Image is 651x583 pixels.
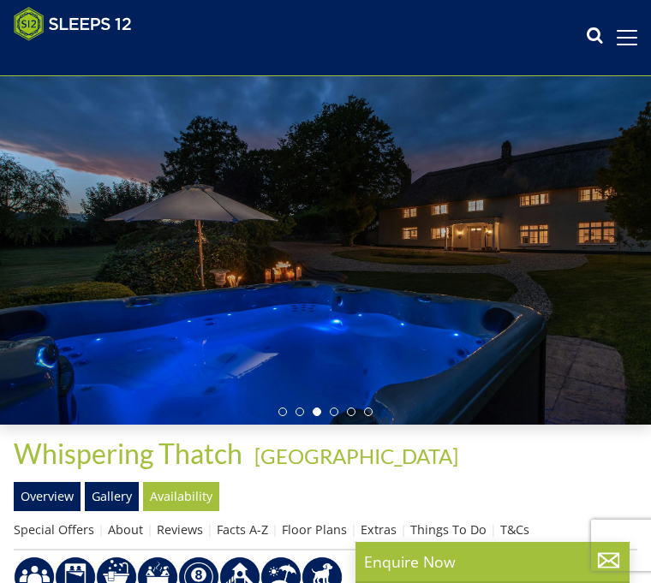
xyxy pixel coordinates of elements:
span: - [248,443,458,468]
a: Reviews [157,521,203,538]
span: Whispering Thatch [14,437,242,470]
a: Overview [14,482,81,511]
img: Sleeps 12 [14,7,132,41]
a: About [108,521,143,538]
a: Gallery [85,482,139,511]
a: Extras [361,521,397,538]
a: T&Cs [500,521,529,538]
a: Things To Do [410,521,487,538]
a: Facts A-Z [217,521,268,538]
a: [GEOGRAPHIC_DATA] [254,443,458,468]
a: Floor Plans [282,521,347,538]
a: Special Offers [14,521,94,538]
iframe: Customer reviews powered by Trustpilot [5,51,185,66]
a: Availability [143,482,219,511]
a: Whispering Thatch [14,437,248,470]
p: Enquire Now [364,550,621,573]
